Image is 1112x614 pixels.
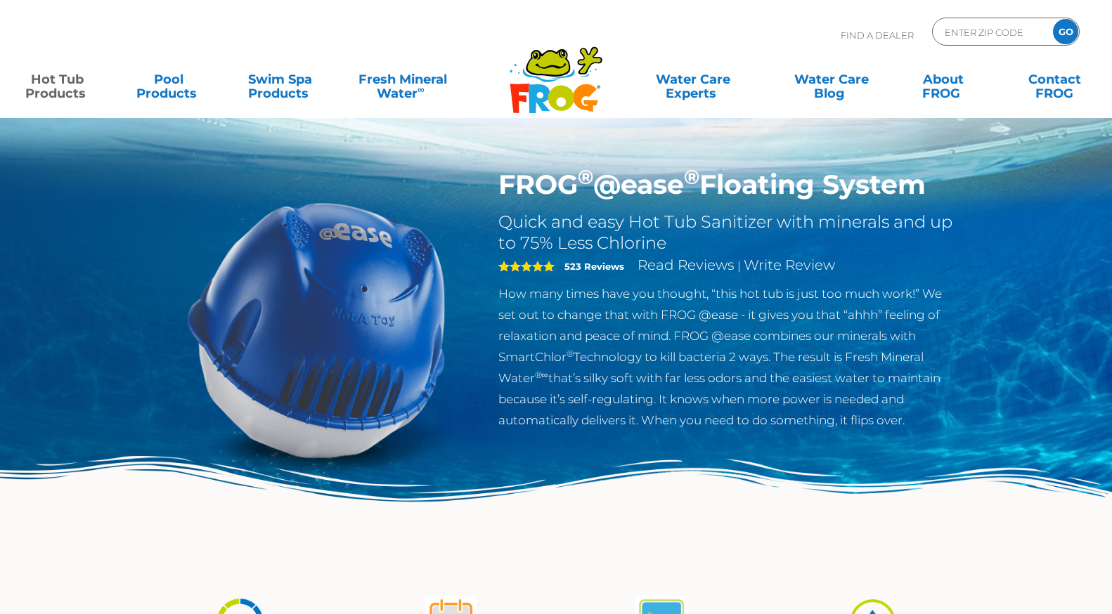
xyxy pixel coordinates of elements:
sup: ∞ [418,84,425,95]
h2: Quick and easy Hot Tub Sanitizer with minerals and up to 75% Less Chlorine [498,211,957,254]
a: Write Review [744,256,835,273]
sup: ® [684,164,699,189]
img: Frog Products Logo [502,28,610,114]
h1: FROG @ease Floating System [498,169,957,201]
a: Water CareBlog [788,65,874,93]
sup: ® [567,348,574,359]
a: PoolProducts [126,65,212,93]
span: 5 [498,261,555,272]
a: Water CareExperts [623,65,763,93]
input: GO [1053,19,1078,44]
p: How many times have you thought, “this hot tub is just too much work!” We set out to change that ... [498,283,957,431]
a: Hot TubProducts [14,65,101,93]
strong: 523 Reviews [564,261,624,272]
a: ContactFROG [1011,65,1098,93]
sup: ® [578,164,593,189]
a: Fresh MineralWater∞ [349,65,457,93]
img: hot-tub-product-atease-system.png [155,169,477,490]
a: AboutFROG [900,65,986,93]
sup: ®∞ [535,370,548,380]
a: Swim SpaProducts [237,65,323,93]
p: Find A Dealer [841,18,914,53]
span: | [737,259,741,273]
a: Read Reviews [638,256,735,273]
